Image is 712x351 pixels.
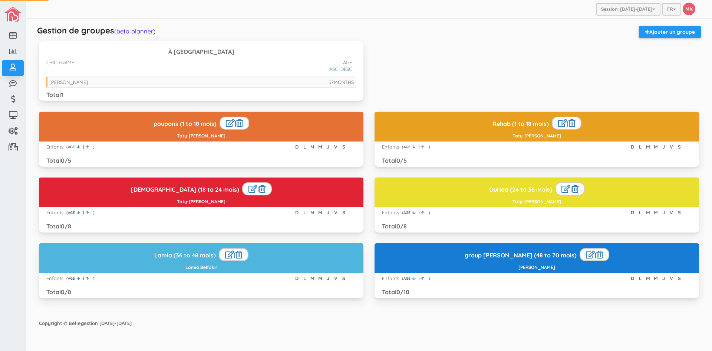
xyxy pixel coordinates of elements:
div: V [333,275,339,282]
span: AGE [68,276,77,281]
div: M [645,143,651,150]
div: V [669,275,674,282]
div: M [317,209,323,216]
div: S [676,275,682,282]
div: | [555,182,585,196]
div: | [580,248,609,261]
span: ) [429,276,430,281]
span: 0 [396,222,400,230]
div: | [552,117,581,130]
div: L [637,209,643,216]
div: | [242,182,272,196]
h3: group [PERSON_NAME] (48 to 70 mois) [378,248,696,261]
span: | [81,276,86,281]
a: | [77,276,86,281]
h3: Total [46,92,63,98]
h3: Total /8 [382,223,407,230]
h3: Ourida (24 to 36 mois) [378,182,696,196]
div: M [310,275,315,282]
h5: Taty-[PERSON_NAME] [42,133,360,138]
h5: [PERSON_NAME] [378,265,696,270]
strong: Copyright © Bellegestion [DATE]-[DATE] [39,320,132,326]
div: L [302,275,307,282]
span: ) [429,144,430,150]
span: AGE [68,210,77,215]
h5: Lamia Belfakir [42,265,360,270]
h3: Total /5 [382,157,407,164]
span: 0 [61,288,65,296]
div: Enfants [382,143,399,150]
div: J [325,275,331,282]
span: AGE [403,210,412,215]
span: AGE [403,144,412,150]
div: S [341,275,346,282]
div: Enfants [46,275,63,282]
div: M [317,143,323,150]
span: 0 [396,288,400,296]
h3: Lamia (36 to 48 mois) [42,248,360,261]
h5: Taty-[PERSON_NAME] [42,199,360,204]
div: L [637,143,643,150]
div: M [653,143,659,150]
span: ( [402,144,403,150]
h3: [DEMOGRAPHIC_DATA] (18 to 24 mois) [42,182,360,196]
span: AGE [403,276,412,281]
span: MONTHS [334,79,354,85]
div: S [676,143,682,150]
span: 0 [61,157,65,164]
span: 1 [61,91,63,98]
div: L [302,143,307,150]
span: AGE [68,144,77,150]
div: J [661,209,666,216]
a: | [412,210,421,215]
span: ( [66,144,68,150]
div: Enfants [382,209,399,216]
div: M [317,275,323,282]
div: S [341,143,346,150]
div: D [294,143,300,150]
div: D [630,209,635,216]
h5: Taty-[PERSON_NAME] [378,199,696,204]
span: ( [66,210,68,215]
div: D [630,143,635,150]
span: AGE [343,59,356,66]
h5: Gestion de groupes [37,26,155,35]
span: 0 [396,157,400,164]
div: V [669,209,674,216]
span: | [81,144,86,149]
div: S [341,209,346,216]
div: [PERSON_NAME] [49,79,88,85]
span: ) [93,144,95,150]
h3: Total /5 [46,157,71,164]
span: ) [93,276,95,281]
div: S [676,209,682,216]
div: M [645,209,651,216]
div: L [302,209,307,216]
div: Enfants [46,143,63,150]
a: DESC [340,66,356,73]
div: V [333,143,339,150]
div: J [325,143,331,150]
h3: Rehab (1 to 18 mois) [378,117,696,130]
span: | [417,276,421,281]
h3: Total /10 [382,289,409,296]
span: | [81,210,86,215]
div: CHILD NAME [41,59,281,66]
div: D [294,209,300,216]
div: D [294,275,300,282]
a: | [412,276,421,281]
h3: À [GEOGRAPHIC_DATA] [46,49,356,55]
span: | [417,210,421,215]
div: M [645,275,651,282]
img: image [4,7,21,22]
span: 57 [329,79,334,85]
span: ) [93,210,95,215]
div: D [630,275,635,282]
div: L [637,275,643,282]
h3: Total /8 [46,289,71,296]
div: J [661,275,666,282]
a: Ajouter un groupe [639,26,701,38]
h3: poupons (1 to 18 mois) [42,117,360,130]
div: M [653,275,659,282]
div: M [653,209,659,216]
